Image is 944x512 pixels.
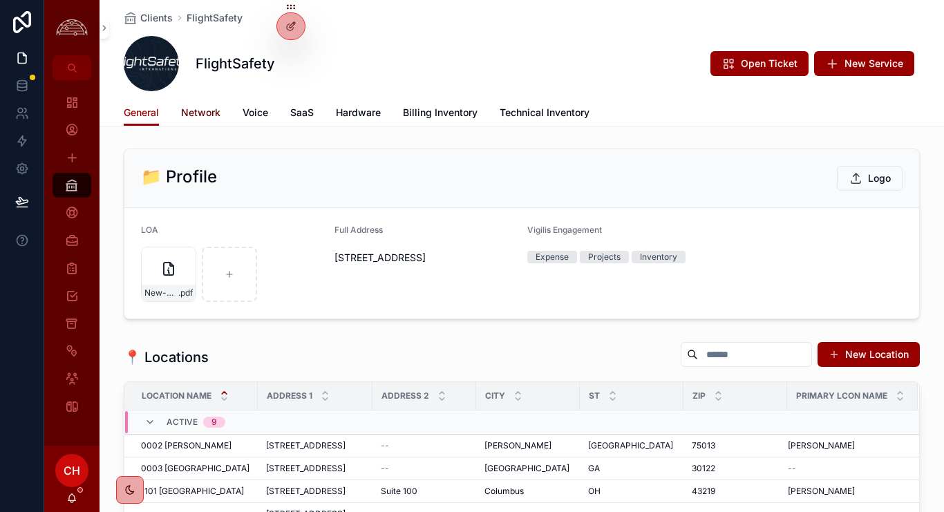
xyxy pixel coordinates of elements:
[692,390,706,401] span: Zip
[844,57,903,70] span: New Service
[640,251,677,263] div: Inventory
[484,463,569,474] span: [GEOGRAPHIC_DATA]
[141,166,217,188] h2: 📁 Profile
[334,225,383,235] span: Full Address
[381,486,417,497] span: Suite 100
[243,100,268,128] a: Voice
[124,348,209,367] h1: 📍 Locations
[187,11,243,25] a: FlightSafety
[266,486,346,497] span: [STREET_ADDRESS]
[124,11,173,25] a: Clients
[588,463,600,474] span: GA
[381,463,389,474] span: --
[211,417,217,428] div: 9
[64,462,80,479] span: CH
[692,463,715,474] span: 30122
[267,390,312,401] span: Address 1
[403,100,478,128] a: Billing Inventory
[589,390,600,401] span: ST
[500,106,589,120] span: Technical Inventory
[741,57,797,70] span: Open Ticket
[178,287,193,298] span: .pdf
[124,100,159,126] a: General
[243,106,268,120] span: Voice
[142,390,211,401] span: Location Name
[196,54,275,73] h1: FlightSafety
[141,440,232,451] span: 0002 [PERSON_NAME]
[181,100,220,128] a: Network
[692,486,715,497] span: 43219
[588,251,621,263] div: Projects
[144,287,178,298] span: New-Socium-LOA
[403,106,478,120] span: Billing Inventory
[837,166,903,191] button: Logo
[141,463,249,474] span: 0003 [GEOGRAPHIC_DATA]
[266,440,346,451] span: [STREET_ADDRESS]
[336,100,381,128] a: Hardware
[334,251,517,265] span: [STREET_ADDRESS]
[141,486,244,497] span: 1101 [GEOGRAPHIC_DATA]
[796,390,887,401] span: Primary LCON Name
[788,486,855,497] span: [PERSON_NAME]
[485,390,505,401] span: City
[290,100,314,128] a: SaaS
[818,342,920,367] button: New Location
[336,106,381,120] span: Hardware
[44,80,100,437] div: scrollable content
[536,251,569,263] div: Expense
[692,440,715,451] span: 75013
[53,17,91,39] img: App logo
[814,51,914,76] button: New Service
[588,486,601,497] span: OH
[124,106,159,120] span: General
[484,440,551,451] span: [PERSON_NAME]
[588,440,673,451] span: [GEOGRAPHIC_DATA]
[710,51,809,76] button: Open Ticket
[266,463,346,474] span: [STREET_ADDRESS]
[141,225,158,235] span: LOA
[140,11,173,25] span: Clients
[484,486,524,497] span: Columbus
[167,417,198,428] span: Active
[500,100,589,128] a: Technical Inventory
[381,440,389,451] span: --
[788,463,796,474] span: --
[181,106,220,120] span: Network
[788,440,855,451] span: [PERSON_NAME]
[527,225,602,235] span: Vigilis Engagement
[381,390,429,401] span: Address 2
[290,106,314,120] span: SaaS
[868,171,891,185] span: Logo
